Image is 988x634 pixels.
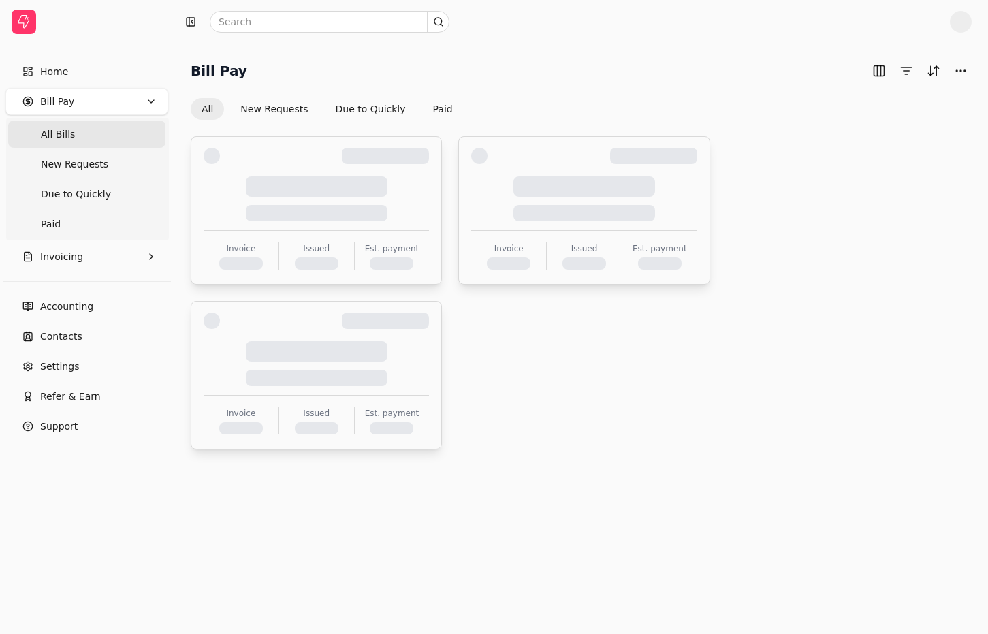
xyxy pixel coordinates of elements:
button: More [950,60,972,82]
a: Accounting [5,293,168,320]
button: New Requests [229,98,319,120]
span: Paid [41,217,61,232]
a: Paid [8,210,165,238]
span: Home [40,65,68,79]
a: Contacts [5,323,168,350]
div: Est. payment [633,242,687,255]
a: All Bills [8,121,165,148]
span: Accounting [40,300,93,314]
div: Est. payment [365,407,419,419]
button: Invoicing [5,243,168,270]
div: Invoice [494,242,524,255]
button: Refer & Earn [5,383,168,410]
a: New Requests [8,150,165,178]
h2: Bill Pay [191,60,247,82]
span: Due to Quickly [41,187,111,202]
div: Issued [571,242,598,255]
button: Sort [923,60,944,82]
div: Invoice [226,407,255,419]
span: Bill Pay [40,95,74,109]
div: Issued [303,407,330,419]
button: Support [5,413,168,440]
span: Settings [40,360,79,374]
button: All [191,98,224,120]
div: Issued [303,242,330,255]
div: Invoice [226,242,255,255]
a: Settings [5,353,168,380]
a: Due to Quickly [8,180,165,208]
div: Invoice filter options [191,98,464,120]
button: Paid [422,98,464,120]
button: Due to Quickly [325,98,417,120]
a: Home [5,58,168,85]
span: Support [40,419,78,434]
span: Contacts [40,330,82,344]
span: Refer & Earn [40,390,101,404]
button: Bill Pay [5,88,168,115]
span: New Requests [41,157,108,172]
input: Search [210,11,449,33]
span: Invoicing [40,250,83,264]
span: All Bills [41,127,75,142]
div: Est. payment [365,242,419,255]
